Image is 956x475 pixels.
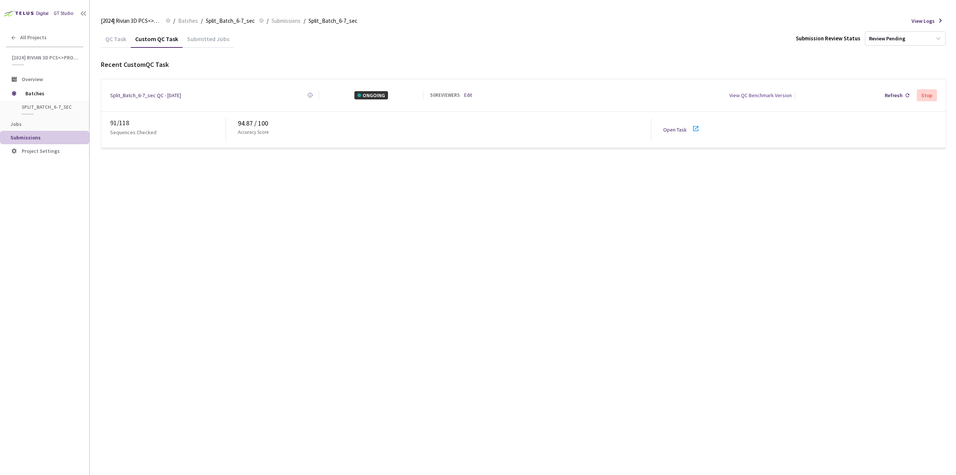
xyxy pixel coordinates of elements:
[885,91,903,99] div: Refresh
[110,118,226,128] div: 91 / 118
[12,55,79,61] span: [2024] Rivian 3D PCS<>Production
[304,16,305,25] li: /
[921,92,932,98] div: Stop
[177,16,199,25] a: Batches
[796,34,860,43] div: Submission Review Status
[20,34,47,41] span: All Projects
[110,91,181,99] a: Split_Batch_6-7_sec QC - [DATE]
[101,16,161,25] span: [2024] Rivian 3D PCS<>Production
[464,92,472,99] a: Edit
[22,104,77,110] span: Split_Batch_6-7_sec
[912,17,935,25] span: View Logs
[267,16,269,25] li: /
[10,134,41,141] span: Submissions
[101,35,131,48] div: QC Task
[101,59,946,70] div: Recent Custom QC Task
[238,118,651,129] div: 94.87 / 100
[10,121,22,127] span: Jobs
[308,16,357,25] span: Split_Batch_6-7_sec
[22,76,43,83] span: Overview
[729,91,792,99] div: View QC Benchmark Version
[54,10,74,17] div: GT Studio
[663,126,687,133] a: Open Task
[25,86,77,101] span: Batches
[22,148,60,154] span: Project Settings
[238,129,269,136] p: Accuracy Score
[173,16,175,25] li: /
[183,35,234,48] div: Submitted Jobs
[869,35,905,42] div: Review Pending
[201,16,203,25] li: /
[430,92,460,99] div: 50 REVIEWERS
[178,16,198,25] span: Batches
[270,16,302,25] a: Submissions
[110,128,156,136] p: Sequences Checked
[354,91,388,99] div: ONGOING
[206,16,255,25] span: Split_Batch_6-7_sec
[271,16,301,25] span: Submissions
[131,35,183,48] div: Custom QC Task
